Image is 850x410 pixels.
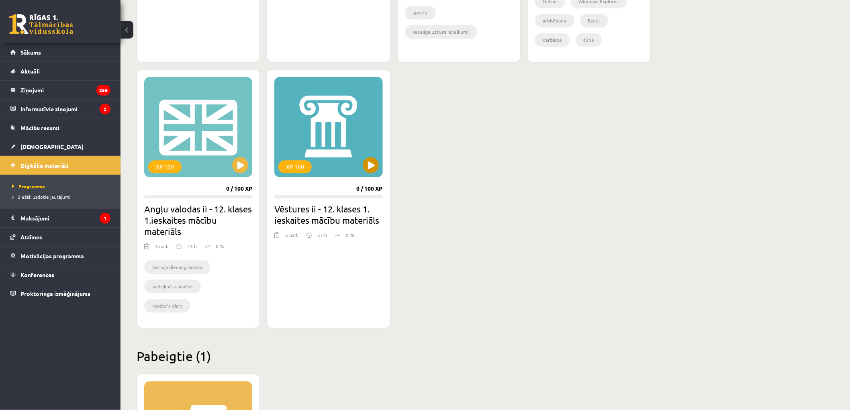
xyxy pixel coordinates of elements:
li: reader’s diary [144,299,190,312]
div: XP 100 [148,160,182,173]
h2: Vēstures ii - 12. klases 1. ieskaites mācību materiāls [274,203,382,226]
span: Biežāk uzdotie jautājumi [12,194,70,200]
a: Informatīvie ziņojumi2 [10,100,110,118]
span: Mācību resursi [20,124,59,131]
li: darblapa [535,33,570,47]
h2: Angļu valodas ii - 12. klases 1.ieskaites mācību materiāls [144,203,252,237]
a: Konferences [10,265,110,284]
legend: Ziņojumi [20,81,110,99]
a: Ziņojumi256 [10,81,110,99]
li: arhivēšana [535,14,574,27]
span: [DEMOGRAPHIC_DATA] [20,143,84,150]
a: Programma [12,183,112,190]
i: 2 [100,104,110,114]
p: 23 h [187,243,197,250]
li: padziļināta analīze [144,279,201,293]
span: Atzīmes [20,233,42,241]
li: šūna [576,33,602,47]
legend: Maksājumi [20,209,110,227]
a: Biežāk uzdotie jautājumi [12,193,112,200]
a: Digitālie materiāli [10,156,110,175]
p: 0 % [346,231,354,239]
li: veselīga uztura ieteikumi [405,25,477,39]
li: lasītāja dienasgrāmata [144,260,210,274]
span: Digitālie materiāli [20,162,68,169]
i: 256 [96,85,110,96]
a: Mācību resursi [10,118,110,137]
h2: Pabeigtie (1) [137,348,651,364]
a: Aktuāli [10,62,110,80]
div: XP 100 [278,160,312,173]
div: 3 uzd. [155,243,168,255]
a: Maksājumi1 [10,209,110,227]
p: 27 h [317,231,327,239]
span: Sākums [20,49,41,56]
a: Proktoringa izmēģinājums [10,284,110,303]
legend: Informatīvie ziņojumi [20,100,110,118]
span: Konferences [20,271,54,278]
span: Proktoringa izmēģinājums [20,290,90,297]
span: Motivācijas programma [20,252,84,259]
a: Rīgas 1. Tālmācības vidusskola [9,14,73,34]
i: 1 [100,213,110,224]
a: Motivācijas programma [10,247,110,265]
p: 0 % [216,243,224,250]
a: Atzīmes [10,228,110,246]
li: sports [405,6,436,19]
li: Excel [580,14,608,27]
span: Programma [12,183,45,190]
div: 5 uzd. [285,231,298,243]
a: [DEMOGRAPHIC_DATA] [10,137,110,156]
span: Aktuāli [20,67,40,75]
a: Sākums [10,43,110,61]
